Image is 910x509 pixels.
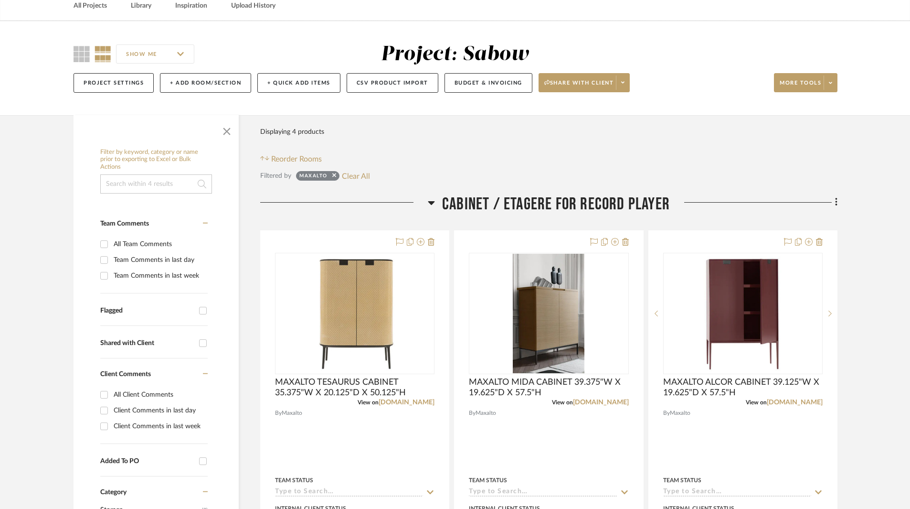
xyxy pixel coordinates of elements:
[381,44,530,65] div: Project: Sabow
[275,377,434,398] span: MAXALTO TESAURUS CABINET 35.375"W X 20.125"D X 50.125"H
[275,476,313,485] div: Team Status
[275,488,423,497] input: Type to Search…
[260,122,324,141] div: Displaying 4 products
[100,339,194,347] div: Shared with Client
[663,409,670,418] span: By
[74,73,154,93] button: Project Settings
[767,399,823,406] a: [DOMAIN_NAME]
[664,253,822,374] div: 0
[114,403,205,418] div: Client Comments in last day
[746,400,767,405] span: View on
[573,399,629,406] a: [DOMAIN_NAME]
[260,153,322,165] button: Reorder Rooms
[114,252,205,268] div: Team Comments in last day
[114,237,205,252] div: All Team Comments
[774,73,837,92] button: More tools
[100,307,194,315] div: Flagged
[469,476,507,485] div: Team Status
[342,170,370,182] button: Clear All
[780,79,821,94] span: More tools
[310,254,399,373] img: MAXALTO TESAURUS CABINET 35.375"W X 20.125"D X 50.125"H
[469,253,628,374] div: 0
[663,377,823,398] span: MAXALTO ALCOR CABINET 39.125"W X 19.625"D X 57.5"H
[299,173,328,182] div: Maxalto
[552,400,573,405] span: View on
[358,400,379,405] span: View on
[379,399,434,406] a: [DOMAIN_NAME]
[469,377,628,398] span: MAXALTO MIDA CABINET 39.375"W X 19.625"D X 57.5"H
[663,476,701,485] div: Team Status
[100,371,151,378] span: Client Comments
[513,254,584,373] img: MAXALTO MIDA CABINET 39.375"W X 19.625"D X 57.5"H
[442,194,670,215] span: CABINET / ETAGERE FOR RECORD PLAYER
[100,174,212,194] input: Search within 4 results
[476,409,496,418] span: Maxalto
[114,387,205,402] div: All Client Comments
[100,488,127,497] span: Category
[275,409,282,418] span: By
[544,79,614,94] span: Share with client
[260,171,291,181] div: Filtered by
[114,419,205,434] div: Client Comments in last week
[114,268,205,283] div: Team Comments in last week
[347,73,438,93] button: CSV Product Import
[100,220,149,227] span: Team Comments
[100,149,212,171] h6: Filter by keyword, category or name prior to exporting to Excel or Bulk Actions
[217,120,236,139] button: Close
[663,488,811,497] input: Type to Search…
[160,73,251,93] button: + Add Room/Section
[469,488,617,497] input: Type to Search…
[282,409,302,418] span: Maxalto
[539,73,630,92] button: Share with client
[670,409,690,418] span: Maxalto
[100,457,194,466] div: Added To PO
[257,73,340,93] button: + Quick Add Items
[444,73,532,93] button: Budget & Invoicing
[701,254,784,373] img: MAXALTO ALCOR CABINET 39.125"W X 19.625"D X 57.5"H
[271,153,322,165] span: Reorder Rooms
[469,409,476,418] span: By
